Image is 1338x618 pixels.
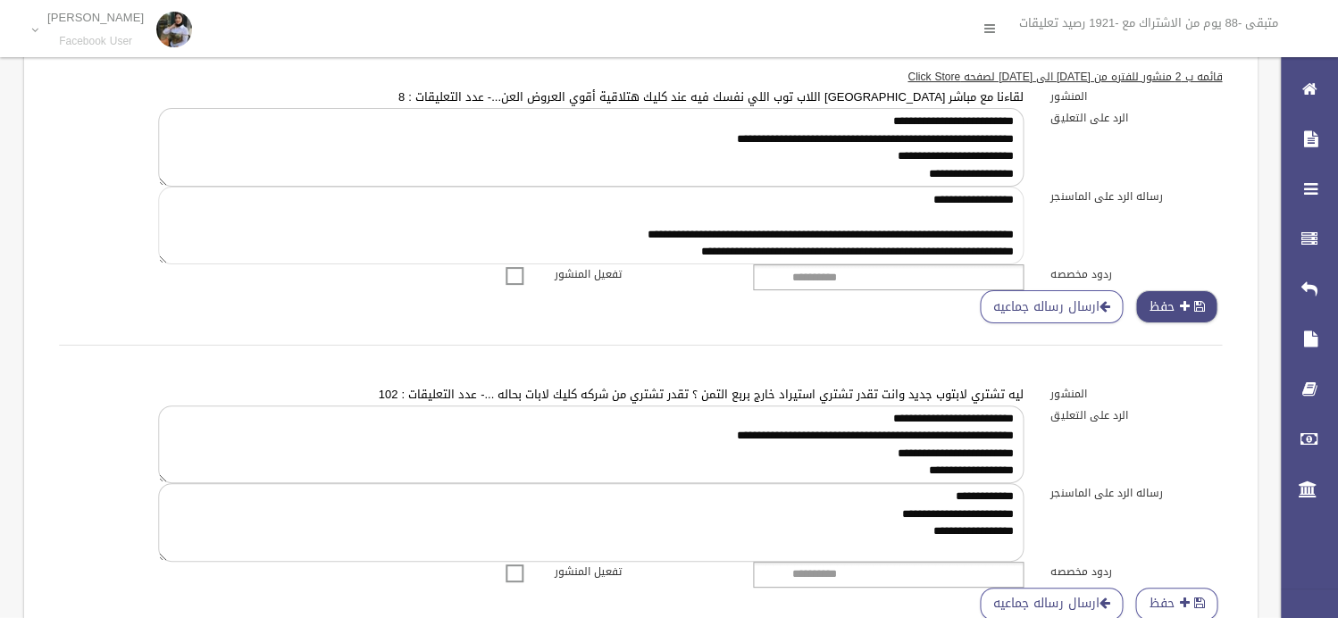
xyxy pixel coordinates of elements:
[47,11,144,24] p: [PERSON_NAME]
[980,290,1123,323] a: ارسال رساله جماعيه
[1037,87,1235,106] label: المنشور
[541,264,740,284] label: تفعيل المنشور
[1037,264,1235,284] label: ردود مخصصه
[1037,483,1235,503] label: رساله الرد على الماسنجر
[379,383,1024,405] a: ليه تشتري لابتوب جديد وانت تقدر تشتري استيراد خارج بربع التمن ؟ تقدر تشتري من شركه كليك لابات بحا...
[1037,405,1235,425] label: الرد على التعليق
[1037,187,1235,206] label: رساله الرد على الماسنجر
[1037,108,1235,128] label: الرد على التعليق
[1037,384,1235,404] label: المنشور
[1135,290,1217,323] button: حفظ
[47,35,144,48] small: Facebook User
[541,562,740,581] label: تفعيل المنشور
[398,86,1024,108] a: لقاءنا مع مباشر [GEOGRAPHIC_DATA] اللاب توب اللي نفسك فيه عند كليك هتلاقية أقوي العروض العن...- ع...
[1037,562,1235,581] label: ردود مخصصه
[907,67,1222,87] u: قائمه ب 2 منشور للفتره من [DATE] الى [DATE] لصفحه Click Store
